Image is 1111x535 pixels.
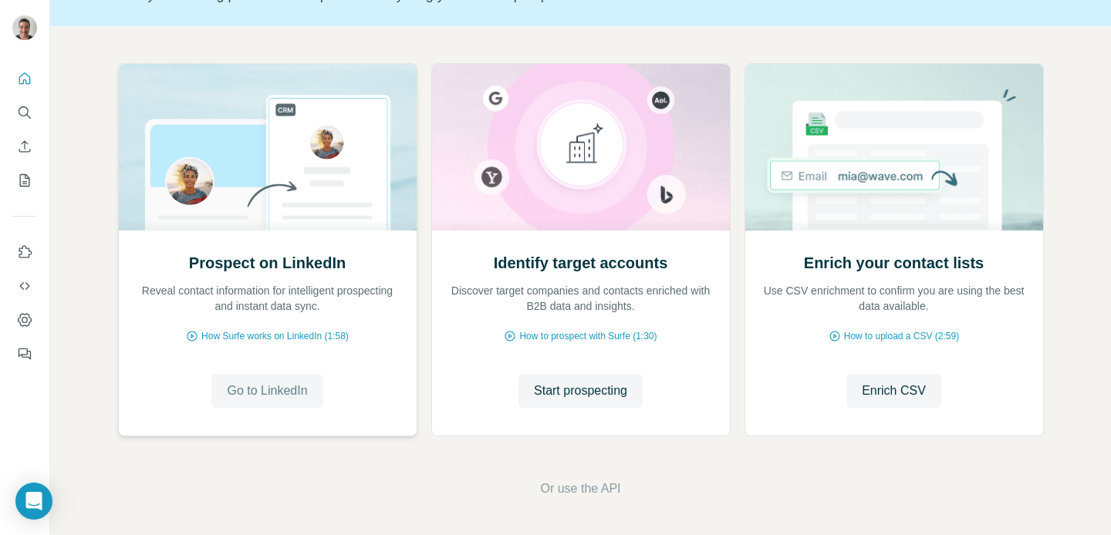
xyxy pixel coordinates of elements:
[12,306,37,334] button: Dashboard
[12,272,37,300] button: Use Surfe API
[494,252,668,274] h2: Identify target accounts
[540,479,620,498] button: Or use the API
[12,340,37,368] button: Feedback
[12,238,37,266] button: Use Surfe on LinkedIn
[844,329,959,343] span: How to upload a CSV (2:59)
[189,252,346,274] h2: Prospect on LinkedIn
[12,133,37,160] button: Enrich CSV
[227,382,307,400] span: Go to LinkedIn
[134,283,401,314] p: Reveal contact information for intelligent prospecting and instant data sync.
[761,283,1028,314] p: Use CSV enrichment to confirm you are using the best data available.
[804,252,984,274] h2: Enrich your contact lists
[534,382,627,400] span: Start prospecting
[12,167,37,194] button: My lists
[518,374,643,408] button: Start prospecting
[118,64,417,230] img: Prospect on LinkedIn
[201,329,349,343] span: How Surfe works on LinkedIn (1:58)
[15,483,52,520] div: Open Intercom Messenger
[447,283,714,314] p: Discover target companies and contacts enriched with B2B data and insights.
[12,15,37,40] img: Avatar
[12,65,37,93] button: Quick start
[211,374,322,408] button: Go to LinkedIn
[519,329,657,343] span: How to prospect with Surfe (1:30)
[12,99,37,126] button: Search
[431,64,731,230] img: Identify target accounts
[745,64,1044,230] img: Enrich your contact lists
[862,382,926,400] span: Enrich CSV
[846,374,941,408] button: Enrich CSV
